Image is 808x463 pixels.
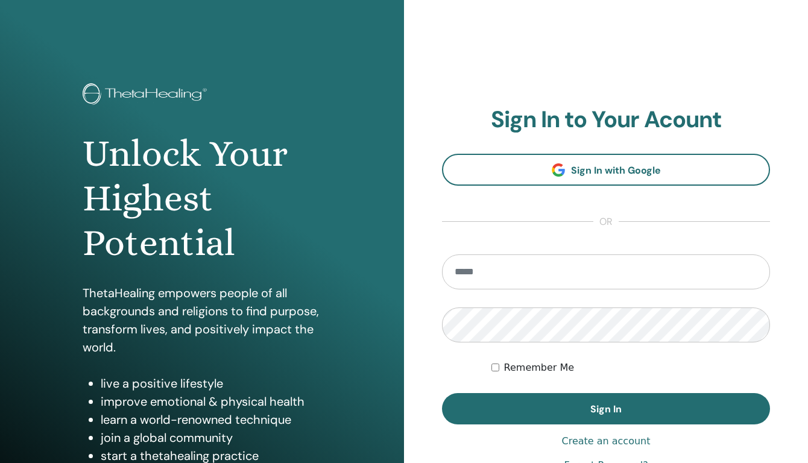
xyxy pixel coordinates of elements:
span: Sign In [590,403,622,415]
button: Sign In [442,393,770,424]
li: learn a world-renowned technique [101,411,322,429]
p: ThetaHealing empowers people of all backgrounds and religions to find purpose, transform lives, a... [83,284,322,356]
label: Remember Me [504,361,575,375]
li: live a positive lifestyle [101,374,322,392]
a: Create an account [561,434,650,449]
h2: Sign In to Your Acount [442,106,770,134]
div: Keep me authenticated indefinitely or until I manually logout [491,361,770,375]
h1: Unlock Your Highest Potential [83,131,322,266]
li: join a global community [101,429,322,447]
span: or [593,215,619,229]
a: Sign In with Google [442,154,770,186]
span: Sign In with Google [571,164,661,177]
li: improve emotional & physical health [101,392,322,411]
